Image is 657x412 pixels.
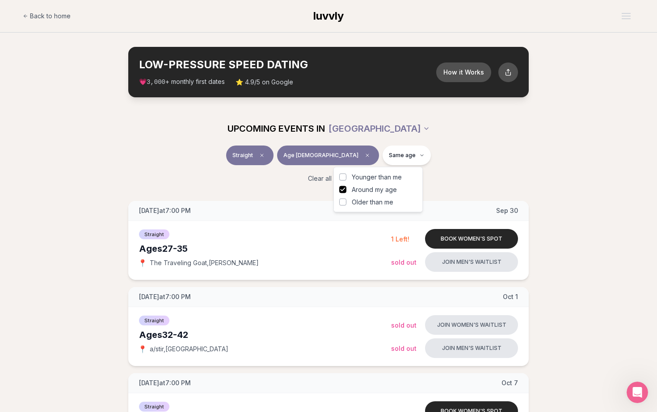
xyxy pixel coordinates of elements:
button: StraightClear event type filter [226,146,274,165]
span: 📍 [139,345,146,353]
span: Sold Out [391,345,417,352]
button: Join men's waitlist [425,252,518,272]
span: luvvly [313,9,344,22]
span: Younger than me [352,173,402,182]
span: The Traveling Goat , [PERSON_NAME] [150,258,259,267]
span: 📍 [139,259,146,266]
span: 1 Left! [391,235,409,243]
span: a/stir , [GEOGRAPHIC_DATA] [150,345,228,354]
button: Younger than me [339,174,346,181]
button: How it Works [436,62,491,82]
button: Older than me [339,199,346,206]
span: Oct 1 [503,292,518,301]
button: Clear all filters [303,169,355,188]
span: Sold Out [391,258,417,266]
a: luvvly [313,9,344,23]
button: Open menu [618,9,634,23]
span: Straight [139,316,169,325]
span: Clear age [362,150,373,161]
span: [DATE] at 7:00 PM [139,292,191,301]
span: Straight [232,152,253,159]
span: Oct 7 [501,379,518,387]
span: Around my age [352,185,397,194]
button: Age [DEMOGRAPHIC_DATA]Clear age [277,146,379,165]
button: Same age [383,146,431,165]
span: ⭐ 4.9/5 on Google [236,78,293,87]
button: Around my age [339,186,346,193]
button: [GEOGRAPHIC_DATA] [328,119,430,138]
span: 3,000 [147,79,165,86]
span: [DATE] at 7:00 PM [139,379,191,387]
span: Age [DEMOGRAPHIC_DATA] [283,152,358,159]
span: [DATE] at 7:00 PM [139,206,191,215]
button: Join men's waitlist [425,338,518,358]
button: Join women's waitlist [425,315,518,335]
span: Clear event type filter [257,150,267,161]
span: Back to home [30,12,71,21]
h2: LOW-PRESSURE SPEED DATING [139,58,436,72]
a: Back to home [23,7,71,25]
span: UPCOMING EVENTS IN [227,122,325,135]
button: Book women's spot [425,229,518,249]
span: Same age [389,152,416,159]
span: Sep 30 [496,206,518,215]
iframe: Intercom live chat [627,382,648,403]
div: Ages 27-35 [139,242,391,255]
div: Ages 32-42 [139,329,391,341]
span: Straight [139,402,169,412]
span: Older than me [352,198,393,207]
span: Straight [139,229,169,239]
span: Sold Out [391,321,417,329]
span: 💗 + monthly first dates [139,77,225,87]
